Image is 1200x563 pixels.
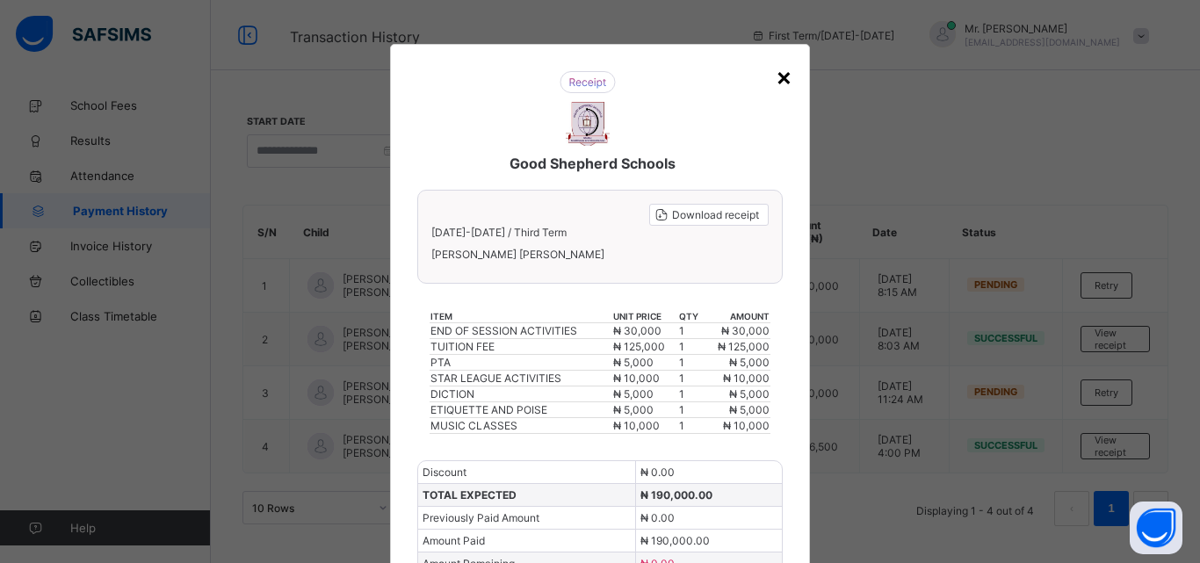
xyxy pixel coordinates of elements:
[723,372,770,385] span: ₦ 10,000
[678,371,705,386] td: 1
[678,323,705,339] td: 1
[613,324,661,337] span: ₦ 30,000
[612,310,678,323] th: unit price
[721,324,770,337] span: ₦ 30,000
[613,419,660,432] span: ₦ 10,000
[430,419,611,432] div: MUSIC CLASSES
[729,403,770,416] span: ₦ 5,000
[640,466,675,479] span: ₦ 0.00
[423,488,517,502] span: TOTAL EXPECTED
[423,466,466,479] span: Discount
[729,356,770,369] span: ₦ 5,000
[640,534,710,547] span: ₦ 190,000.00
[678,386,705,402] td: 1
[431,248,769,261] span: [PERSON_NAME] [PERSON_NAME]
[423,511,539,524] span: Previously Paid Amount
[423,534,485,547] span: Amount Paid
[430,324,611,337] div: END OF SESSION ACTIVITIES
[613,387,654,401] span: ₦ 5,000
[640,488,712,502] span: ₦ 190,000.00
[430,372,611,385] div: STAR LEAGUE ACTIVITIES
[613,372,660,385] span: ₦ 10,000
[1130,502,1182,554] button: Open asap
[678,418,705,434] td: 1
[723,419,770,432] span: ₦ 10,000
[613,356,654,369] span: ₦ 5,000
[678,402,705,418] td: 1
[566,102,610,146] img: Good Shepherd Schools
[510,155,676,172] span: Good Shepherd Schools
[678,355,705,371] td: 1
[729,387,770,401] span: ₦ 5,000
[776,61,792,91] div: ×
[640,511,675,524] span: ₦ 0.00
[430,356,611,369] div: PTA
[613,403,654,416] span: ₦ 5,000
[430,387,611,401] div: DICTION
[560,71,616,93] img: receipt.26f346b57495a98c98ef9b0bc63aa4d8.svg
[430,340,611,353] div: TUITION FEE
[678,310,705,323] th: qty
[678,339,705,355] td: 1
[431,226,567,239] span: [DATE]-[DATE] / Third Term
[672,208,759,221] span: Download receipt
[705,310,770,323] th: amount
[430,403,611,416] div: ETIQUETTE AND POISE
[430,310,612,323] th: item
[613,340,665,353] span: ₦ 125,000
[718,340,770,353] span: ₦ 125,000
